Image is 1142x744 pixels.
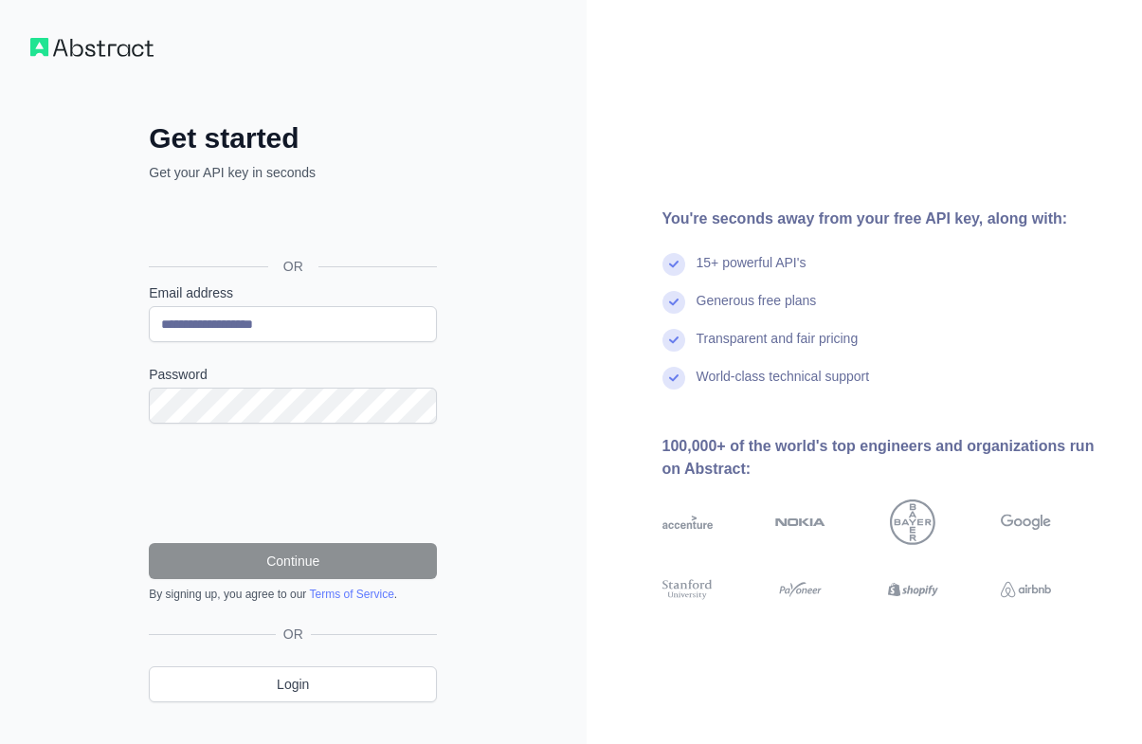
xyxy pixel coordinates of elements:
div: 15+ powerful API's [697,253,807,291]
div: 100,000+ of the world's top engineers and organizations run on Abstract: [662,435,1113,481]
img: airbnb [1001,577,1051,603]
img: check mark [662,329,685,352]
div: You're seconds away from your free API key, along with: [662,208,1113,230]
div: Generous free plans [697,291,817,329]
label: Password [149,365,437,384]
img: bayer [890,499,935,545]
img: nokia [775,499,825,545]
img: check mark [662,367,685,390]
img: check mark [662,253,685,276]
span: OR [268,257,318,276]
div: Transparent and fair pricing [697,329,859,367]
a: Terms of Service [309,588,393,601]
img: stanford university [662,577,713,603]
img: shopify [888,577,938,603]
p: Get your API key in seconds [149,163,437,182]
h2: Get started [149,121,437,155]
img: Workflow [30,38,154,57]
img: check mark [662,291,685,314]
label: Email address [149,283,437,302]
span: OR [276,625,311,644]
iframe: reCAPTCHA [149,446,437,520]
img: google [1001,499,1051,545]
iframe: Bouton "Se connecter avec Google" [139,203,443,245]
img: accenture [662,499,713,545]
div: World-class technical support [697,367,870,405]
a: Login [149,666,437,702]
div: By signing up, you agree to our . [149,587,437,602]
img: payoneer [775,577,825,603]
div: Se connecter avec Google. S'ouvre dans un nouvel onglet. [149,203,433,245]
button: Continue [149,543,437,579]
